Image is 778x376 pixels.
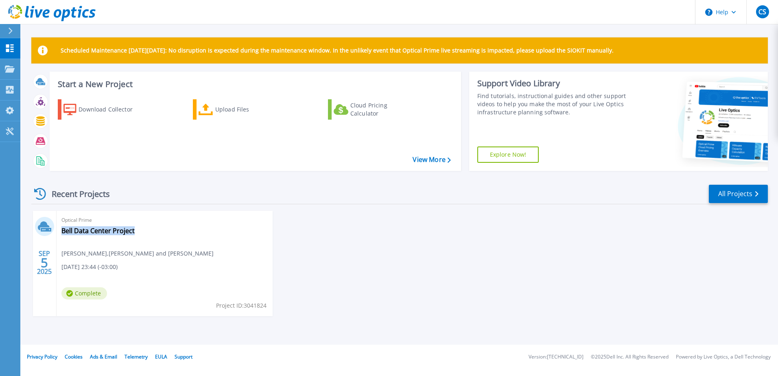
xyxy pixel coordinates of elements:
[61,216,268,225] span: Optical Prime
[328,99,419,120] a: Cloud Pricing Calculator
[61,47,614,54] p: Scheduled Maintenance [DATE][DATE]: No disruption is expected during the maintenance window. In t...
[61,287,107,299] span: Complete
[27,353,57,360] a: Privacy Policy
[529,354,583,360] li: Version: [TECHNICAL_ID]
[477,78,629,89] div: Support Video Library
[709,185,768,203] a: All Projects
[676,354,771,360] li: Powered by Live Optics, a Dell Technology
[31,184,121,204] div: Recent Projects
[65,353,83,360] a: Cookies
[193,99,284,120] a: Upload Files
[175,353,192,360] a: Support
[79,101,144,118] div: Download Collector
[41,259,48,266] span: 5
[591,354,669,360] li: © 2025 Dell Inc. All Rights Reserved
[125,353,148,360] a: Telemetry
[58,99,149,120] a: Download Collector
[216,301,267,310] span: Project ID: 3041824
[477,146,539,163] a: Explore Now!
[350,101,415,118] div: Cloud Pricing Calculator
[477,92,629,116] div: Find tutorials, instructional guides and other support videos to help you make the most of your L...
[215,101,280,118] div: Upload Files
[758,9,766,15] span: CS
[61,227,135,235] a: Bell Data Center Project
[90,353,117,360] a: Ads & Email
[413,156,450,164] a: View More
[61,262,118,271] span: [DATE] 23:44 (-03:00)
[61,249,214,258] span: [PERSON_NAME] , [PERSON_NAME] and [PERSON_NAME]
[58,80,450,89] h3: Start a New Project
[155,353,167,360] a: EULA
[37,248,52,278] div: SEP 2025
